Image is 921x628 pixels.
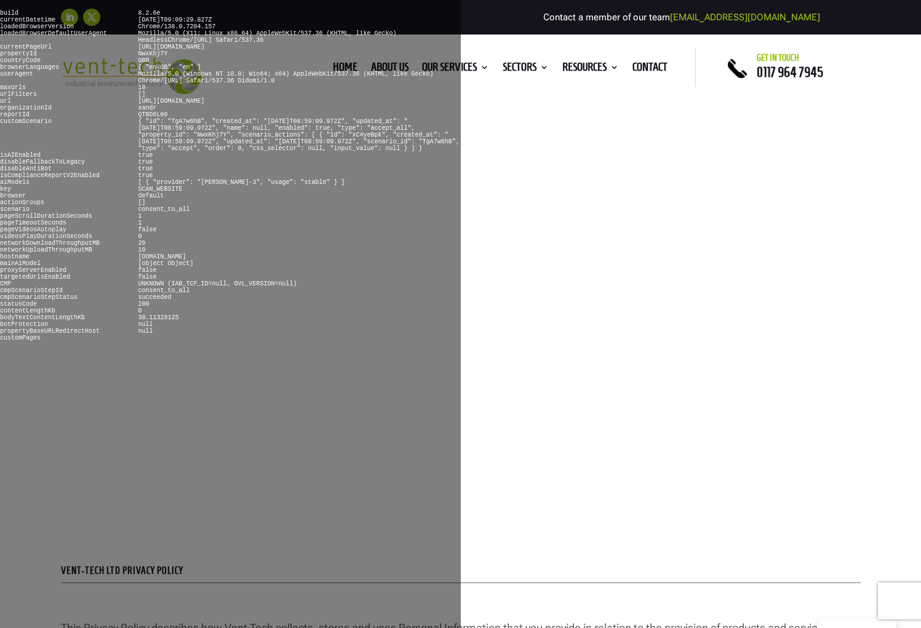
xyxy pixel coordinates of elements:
[138,111,168,118] pre: QTBD6Lm9
[138,247,146,253] pre: 10
[138,274,157,280] pre: false
[138,30,397,44] pre: Mozilla/5.0 (X11; Linux x86_64) AppleWebKit/537.36 (KHTML, like Gecko) HeadlessChrome/[URL] Safar...
[138,10,161,17] pre: 8.2.6e
[138,159,153,165] pre: true
[138,98,205,105] pre: [URL][DOMAIN_NAME]
[503,63,549,76] a: Sectors
[138,84,146,91] pre: 10
[138,280,297,287] pre: UNKNOWN (IAB_TCF_ID=null, GVL_VERSION=null)
[138,287,190,294] pre: consent_to_all
[632,63,668,76] a: Contact
[757,65,823,79] a: 0117 964 7945
[138,71,434,84] pre: Mozilla/5.0 (Windows NT 10.0; Win64; x64) AppleWebKit/537.36 (KHTML, like Gecko) Chrome/[URL] Saf...
[138,105,157,111] pre: xandr
[138,179,345,186] pre: [ { "provider": "[PERSON_NAME]-3", "usage": "stable" } ]
[138,118,460,152] pre: { "id": "TgA7w6hB", "created_at": "[DATE]T08:59:09.972Z", "updated_at": "[DATE]T08:59:09.972Z", "...
[138,57,150,64] pre: GBR
[61,566,861,576] p: Vent-Tech Ltd Privacy Policy
[138,301,150,308] pre: 200
[138,206,190,213] pre: consent_to_all
[757,53,799,63] span: Get in touch
[138,64,201,71] pre: [ "en-GB", "en" ]
[138,199,146,206] pre: []
[670,12,820,23] a: [EMAIL_ADDRESS][DOMAIN_NAME]
[138,308,142,314] pre: 0
[138,213,142,220] pre: 1
[138,267,157,274] pre: false
[543,12,820,23] span: Contact a member of our team
[138,226,157,233] pre: false
[138,44,205,50] pre: [URL][DOMAIN_NAME]
[138,314,179,321] pre: 30.11328125
[138,328,153,335] pre: null
[138,50,168,57] pre: NwxKhj7Y
[138,193,164,199] pre: default
[138,17,212,23] pre: [DATE]T09:09:29.827Z
[138,165,153,172] pre: true
[138,91,146,98] pre: []
[138,253,186,260] pre: [DOMAIN_NAME]
[138,321,153,328] pre: null
[138,233,142,240] pre: 0
[138,240,146,247] pre: 20
[562,63,619,76] a: Resources
[138,152,153,159] pre: true
[138,220,142,226] pre: 1
[138,294,172,301] pre: succeeded
[138,260,194,267] pre: [object Object]
[138,172,153,179] pre: true
[138,186,183,193] pre: SCAN_WEBSITE
[138,23,216,30] pre: Chrome/138.0.7204.157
